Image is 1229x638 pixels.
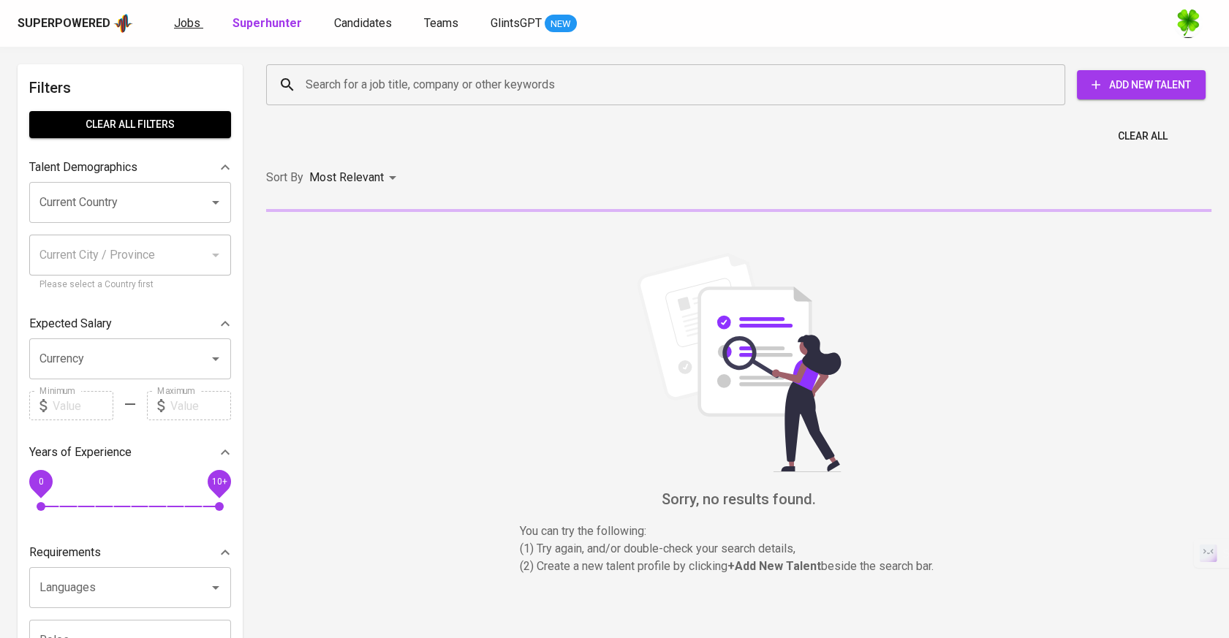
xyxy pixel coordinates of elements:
[18,12,133,34] a: Superpoweredapp logo
[29,538,231,567] div: Requirements
[545,17,577,31] span: NEW
[39,278,221,292] p: Please select a Country first
[309,164,401,191] div: Most Relevant
[1118,127,1168,145] span: Clear All
[29,544,101,561] p: Requirements
[29,315,112,333] p: Expected Salary
[29,438,231,467] div: Years of Experience
[29,159,137,176] p: Talent Demographics
[266,487,1211,511] h6: Sorry, no results found.
[41,115,219,134] span: Clear All filters
[232,16,302,30] b: Superhunter
[629,253,849,472] img: file_searching.svg
[520,558,958,575] p: (2) Create a new talent profile by clicking beside the search bar.
[29,153,231,182] div: Talent Demographics
[18,15,110,32] div: Superpowered
[232,15,305,33] a: Superhunter
[334,15,395,33] a: Candidates
[491,16,542,30] span: GlintsGPT
[520,523,958,540] p: You can try the following :
[266,169,303,186] p: Sort By
[205,192,226,213] button: Open
[491,15,577,33] a: GlintsGPT NEW
[424,16,458,30] span: Teams
[38,476,43,487] span: 0
[424,15,461,33] a: Teams
[29,444,132,461] p: Years of Experience
[1089,76,1194,94] span: Add New Talent
[727,559,821,573] b: + Add New Talent
[309,169,384,186] p: Most Relevant
[334,16,392,30] span: Candidates
[174,16,200,30] span: Jobs
[29,309,231,338] div: Expected Salary
[205,577,226,598] button: Open
[170,391,231,420] input: Value
[1077,70,1206,99] button: Add New Talent
[29,111,231,138] button: Clear All filters
[53,391,113,420] input: Value
[1173,9,1203,38] img: f9493b8c-82b8-4f41-8722-f5d69bb1b761.jpg
[205,349,226,369] button: Open
[113,12,133,34] img: app logo
[211,476,227,487] span: 10+
[520,540,958,558] p: (1) Try again, and/or double-check your search details,
[1112,123,1173,150] button: Clear All
[29,76,231,99] h6: Filters
[174,15,203,33] a: Jobs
